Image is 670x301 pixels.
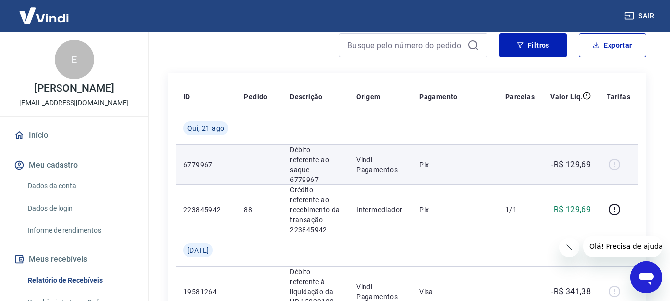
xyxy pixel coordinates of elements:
iframe: Botão para abrir a janela de mensagens [630,261,662,293]
p: -R$ 129,69 [551,159,591,171]
p: Pagamento [419,92,458,102]
a: Relatório de Recebíveis [24,270,136,291]
input: Busque pelo número do pedido [347,38,463,53]
button: Meu cadastro [12,154,136,176]
p: Tarifas [607,92,630,102]
p: - [505,287,535,297]
p: 6779967 [183,160,228,170]
p: Débito referente ao saque 6779967 [290,145,340,184]
a: Dados da conta [24,176,136,196]
p: Crédito referente ao recebimento da transação 223845942 [290,185,340,235]
button: Meus recebíveis [12,248,136,270]
p: 1/1 [505,205,535,215]
button: Filtros [499,33,567,57]
p: Valor Líq. [550,92,583,102]
p: [EMAIL_ADDRESS][DOMAIN_NAME] [19,98,129,108]
iframe: Fechar mensagem [559,238,579,257]
p: Pix [419,205,489,215]
p: -R$ 341,38 [551,286,591,298]
button: Exportar [579,33,646,57]
p: [PERSON_NAME] [34,83,114,94]
p: Vindi Pagamentos [356,155,403,175]
iframe: Mensagem da empresa [583,236,662,257]
p: Origem [356,92,380,102]
p: Parcelas [505,92,535,102]
a: Dados de login [24,198,136,219]
p: Pedido [244,92,267,102]
a: Informe de rendimentos [24,220,136,241]
p: 223845942 [183,205,228,215]
p: Intermediador [356,205,403,215]
span: [DATE] [187,245,209,255]
a: Início [12,124,136,146]
img: Vindi [12,0,76,31]
span: Olá! Precisa de ajuda? [6,7,83,15]
p: ID [183,92,190,102]
span: Qui, 21 ago [187,123,224,133]
button: Sair [622,7,658,25]
p: 19581264 [183,287,228,297]
p: Descrição [290,92,323,102]
p: Visa [419,287,489,297]
p: - [505,160,535,170]
p: 88 [244,205,274,215]
div: E [55,40,94,79]
p: R$ 129,69 [554,204,591,216]
p: Pix [419,160,489,170]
